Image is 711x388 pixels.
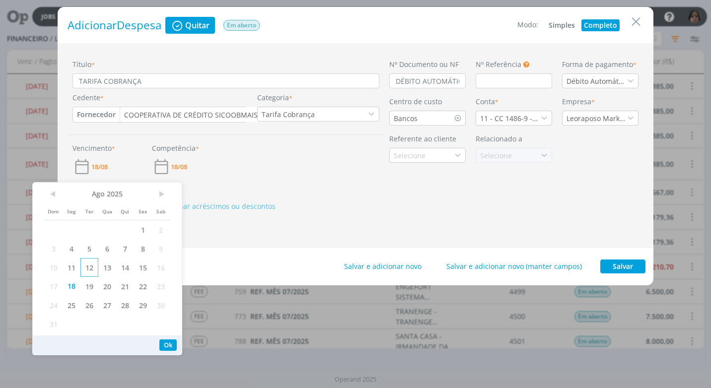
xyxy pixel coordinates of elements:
[45,201,63,220] span: Dom
[480,150,514,161] div: Selecione
[440,259,588,273] button: Salvar e adicionar novo (manter campos)
[171,164,187,170] span: 18/08
[45,187,63,201] span: <
[152,258,170,277] span: 16
[45,296,63,315] span: 24
[389,96,442,107] label: Centro de custo
[159,339,177,351] button: Ok
[600,259,645,273] button: Salvar
[116,201,134,220] span: Qui
[134,296,152,315] span: 29
[63,258,80,277] span: 11
[98,277,116,296] span: 20
[258,109,317,120] div: Tarifa Cobrança
[394,113,420,124] div: Bancos
[63,277,80,296] span: 18
[546,19,577,31] button: Simples
[116,296,134,315] span: 28
[80,296,98,315] span: 26
[262,109,317,120] div: Tarifa Cobrança
[152,143,199,153] label: Competência
[116,258,134,277] span: 14
[98,296,116,315] span: 27
[116,239,134,258] span: 7
[134,201,152,220] span: Sex
[91,164,108,170] span: 18/08
[476,150,514,161] div: Selecione
[517,19,538,31] div: Modo:
[45,239,63,258] span: 3
[257,92,292,103] label: Categoria
[581,19,620,31] button: Completo
[98,201,116,220] span: Qua
[563,113,627,124] div: Leoraposo Marketing Ltda.
[134,277,152,296] span: 22
[80,258,98,277] span: 12
[476,96,498,107] label: Conta
[80,277,98,296] span: 19
[567,113,627,124] div: Leoraposo Marketing Ltda.
[152,296,170,315] span: 30
[72,143,115,153] label: Vencimento
[73,107,120,122] button: Fornecedor
[480,113,541,124] div: 11 - CC 1486-9 - [GEOGRAPHIC_DATA]
[389,59,459,69] label: Nº Documento ou NF
[72,59,95,69] label: Título
[124,110,279,120] div: COOPERATIVA DE CRÉDITO SICOOBMAIS LTDA
[567,76,627,86] div: Débito Automático
[80,239,98,258] span: 5
[134,220,152,239] span: 1
[476,59,521,69] label: Nº Referência
[390,113,420,124] div: Bancos
[63,201,80,220] span: Seg
[134,239,152,258] span: 8
[223,19,260,31] button: Em aberto
[63,187,152,201] span: Ago 2025
[117,17,161,33] span: Despesa
[72,92,104,103] label: Cedente
[63,296,80,315] span: 25
[152,239,170,258] span: 9
[394,150,427,161] div: Selecione
[134,258,152,277] span: 15
[45,315,63,333] span: 31
[152,187,170,201] span: >
[476,113,541,124] div: 11 - CC 1486-9 - SICOOB
[165,17,215,34] button: Quitar
[223,20,260,31] span: Em aberto
[390,150,427,161] div: Selecione
[629,13,643,29] button: Close
[476,133,522,144] label: Relacionado a
[152,277,170,296] span: 23
[63,239,80,258] span: 4
[562,96,595,107] label: Empresa
[338,259,428,273] button: Salvar e adicionar novo
[98,258,116,277] span: 13
[185,21,210,29] span: Quitar
[68,19,161,32] h1: Adicionar
[116,277,134,296] span: 21
[58,7,653,285] div: dialog
[563,76,627,86] div: Débito Automático
[152,220,170,239] span: 2
[152,201,170,220] span: Sab
[45,277,63,296] span: 17
[98,239,116,258] span: 6
[120,110,279,120] div: COOPERATIVA DE CRÉDITO SICOOBMAIS LTDA
[562,59,637,69] label: Forma de pagamento
[389,133,456,144] label: Referente ao cliente
[80,201,98,220] span: Ter
[45,258,63,277] span: 10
